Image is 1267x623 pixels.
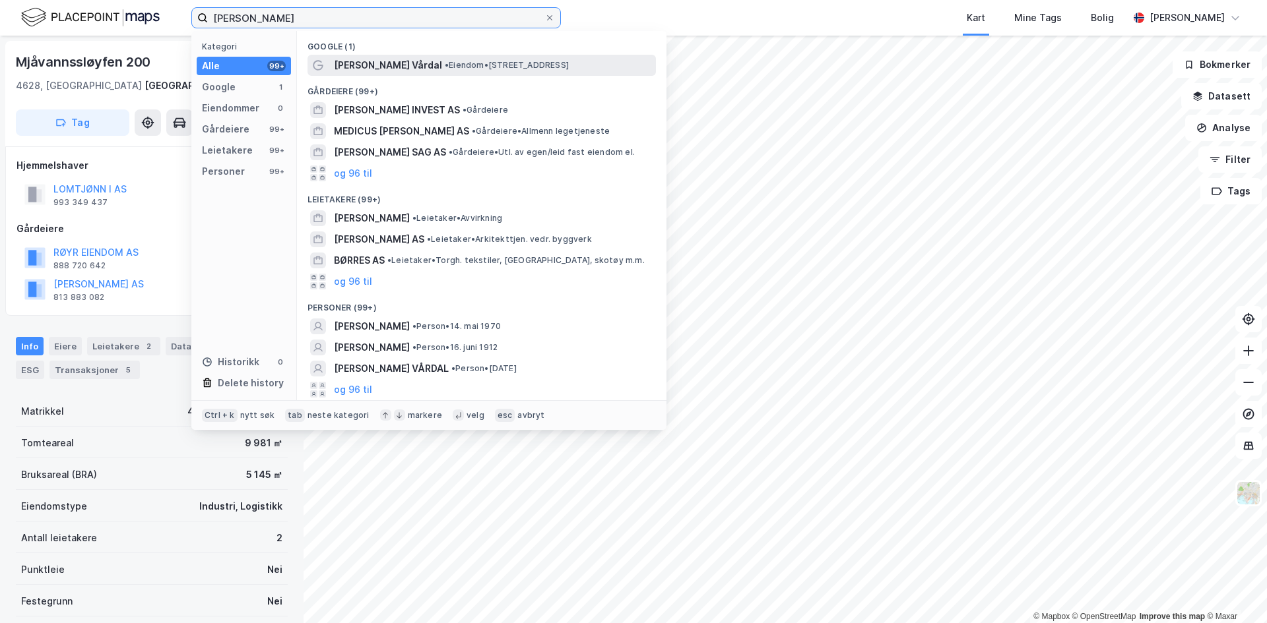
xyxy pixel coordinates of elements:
a: OpenStreetMap [1072,612,1136,621]
span: Leietaker • Torgh. tekstiler, [GEOGRAPHIC_DATA], skotøy m.m. [387,255,645,266]
div: 2 [276,530,282,546]
div: Eiendommer [202,100,259,116]
span: Person • 16. juni 1912 [412,342,498,353]
div: Historikk [202,354,259,370]
div: Delete history [218,375,284,391]
span: Person • [DATE] [451,363,517,374]
button: Tag [16,109,129,136]
span: [PERSON_NAME] [334,340,410,355]
button: og 96 til [334,165,372,181]
div: nytt søk [240,410,275,421]
button: Analyse [1185,115,1262,141]
a: Mapbox [1033,612,1070,621]
span: BØRRES AS [334,252,385,268]
div: Eiere [49,337,82,355]
span: [PERSON_NAME] VÅRDAL [334,361,449,376]
div: Eiendomstype [21,498,87,514]
span: • [449,147,453,157]
span: [PERSON_NAME] AS [334,231,424,247]
div: 888 720 642 [53,260,106,271]
div: avbryt [517,410,544,421]
span: [PERSON_NAME] [334,318,410,334]
button: Tags [1200,178,1262,204]
div: 5 [121,363,135,376]
div: Kart [967,10,985,26]
div: Nei [267,593,282,609]
span: Leietaker • Avvirkning [412,213,502,223]
div: neste kategori [308,410,370,421]
div: 2 [142,340,155,353]
iframe: Chat Widget [1201,560,1267,623]
div: 0 [275,357,286,367]
div: Gårdeiere [16,221,287,237]
div: 1 [275,82,286,92]
span: [PERSON_NAME] Vårdal [334,57,442,73]
div: Nei [267,562,282,578]
span: Eiendom • [STREET_ADDRESS] [445,60,569,71]
div: Leietakere [202,142,253,158]
div: 0 [275,103,286,113]
div: markere [408,410,442,421]
img: logo.f888ab2527a4732fd821a326f86c7f29.svg [21,6,160,29]
span: • [463,105,467,115]
div: Festegrunn [21,593,73,609]
div: Kontrollprogram for chat [1201,560,1267,623]
div: ESG [16,361,44,379]
span: • [412,213,416,223]
div: 99+ [267,166,286,177]
span: MEDICUS [PERSON_NAME] AS [334,123,469,139]
span: • [445,60,449,70]
span: [PERSON_NAME] SAG AS [334,144,446,160]
div: 993 349 437 [53,197,108,208]
div: Info [16,337,44,355]
div: 9 981 ㎡ [245,435,282,451]
span: • [412,321,416,331]
div: Bolig [1091,10,1114,26]
span: Gårdeiere [463,105,508,115]
div: 5 145 ㎡ [246,467,282,483]
div: Tomteareal [21,435,74,451]
div: 99+ [267,145,286,156]
div: Kategori [202,42,291,51]
span: Gårdeiere • Utl. av egen/leid fast eiendom el. [449,147,635,158]
div: 99+ [267,124,286,134]
div: tab [285,409,305,422]
div: Personer [202,163,245,179]
div: Gårdeiere [202,121,249,137]
div: Hjemmelshaver [16,158,287,173]
div: velg [467,410,484,421]
div: 813 883 082 [53,292,104,303]
div: Antall leietakere [21,530,97,546]
button: Filter [1198,146,1262,173]
span: • [472,126,476,136]
div: Google [202,79,236,95]
span: [PERSON_NAME] INVEST AS [334,102,460,118]
span: [PERSON_NAME] [334,210,410,226]
span: • [412,342,416,352]
div: Mjåvannssløyfen 200 [16,51,153,73]
div: Mine Tags [1014,10,1062,26]
a: Improve this map [1140,612,1205,621]
button: og 96 til [334,382,372,398]
div: Matrikkel [21,403,64,419]
div: Transaksjoner [49,361,140,379]
div: Industri, Logistikk [199,498,282,514]
div: [GEOGRAPHIC_DATA], 575/448 [145,78,288,94]
span: • [451,363,455,373]
span: Leietaker • Arkitekttjen. vedr. byggverk [427,234,592,245]
div: [PERSON_NAME] [1150,10,1225,26]
div: Gårdeiere (99+) [297,76,666,100]
div: Leietakere [87,337,160,355]
div: Google (1) [297,31,666,55]
span: Gårdeiere • Allmenn legetjeneste [472,126,610,136]
div: 4204-575-448-0-0 [187,403,282,419]
div: Ctrl + k [202,409,238,422]
span: Person • 14. mai 1970 [412,321,501,332]
div: Personer (99+) [297,292,666,316]
span: • [387,255,391,265]
div: Punktleie [21,562,65,578]
div: Datasett [166,337,215,355]
div: Bruksareal (BRA) [21,467,97,483]
button: Bokmerker [1173,51,1262,78]
div: 4628, [GEOGRAPHIC_DATA] [16,78,142,94]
